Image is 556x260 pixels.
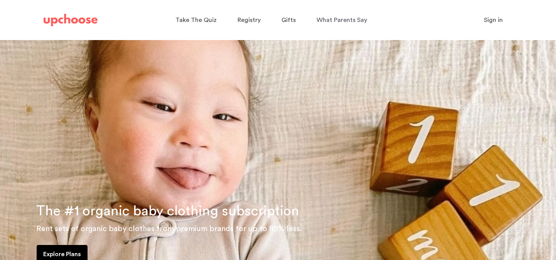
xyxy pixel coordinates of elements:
[317,13,369,28] a: What Parents Say
[281,13,298,28] a: Gifts
[175,13,219,28] a: Take The Quiz
[175,17,217,23] span: Take The Quiz
[238,13,263,28] a: Registry
[44,14,98,26] img: UpChoose
[36,223,547,235] p: Rent sets of organic baby clothes from premium brands for up to 80% less.
[484,17,503,23] span: Sign in
[474,12,512,28] button: Sign in
[238,17,261,23] span: Registry
[317,17,367,23] span: What Parents Say
[43,250,81,259] p: Explore Plans
[44,12,98,28] a: UpChoose
[36,204,299,218] span: The #1 organic baby clothing subscription
[281,17,296,23] span: Gifts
